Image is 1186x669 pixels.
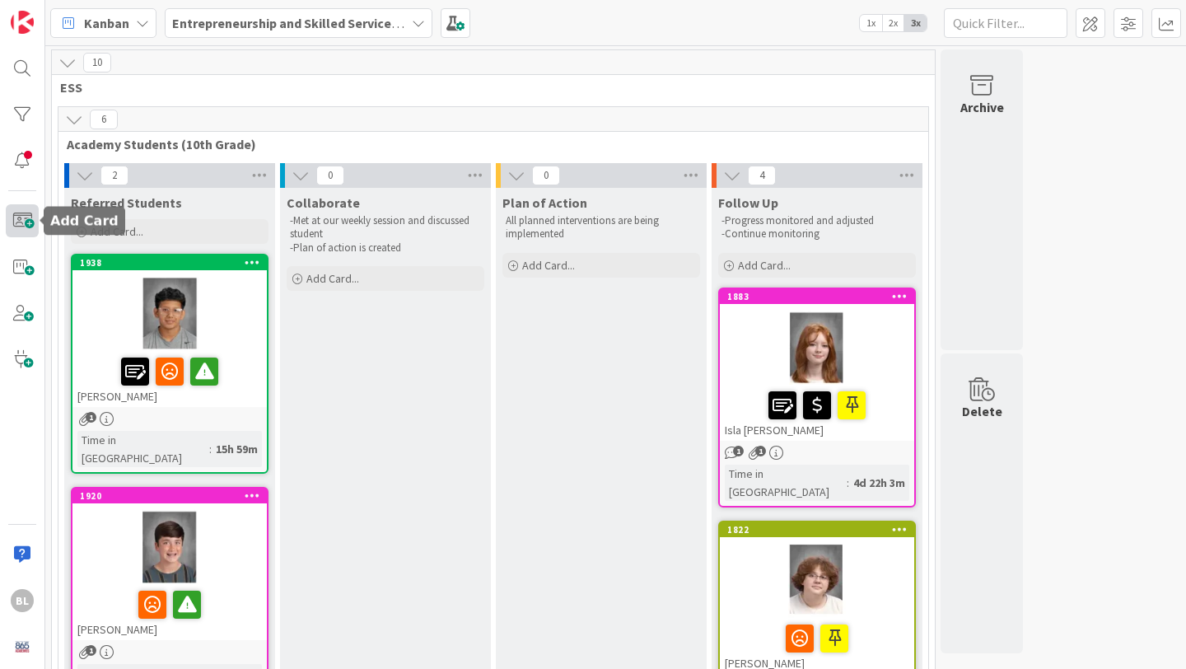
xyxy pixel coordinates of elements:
[847,474,849,492] span: :
[11,635,34,658] img: avatar
[316,166,344,185] span: 0
[755,446,766,456] span: 1
[71,254,268,474] a: 1938[PERSON_NAME]Time in [GEOGRAPHIC_DATA]:15h 59m
[80,490,267,502] div: 1920
[849,474,909,492] div: 4d 22h 3m
[748,166,776,185] span: 4
[725,465,847,501] div: Time in [GEOGRAPHIC_DATA]
[11,589,34,612] div: BL
[718,288,916,508] a: 1883Isla [PERSON_NAME]Time in [GEOGRAPHIC_DATA]:4d 22h 3m
[50,213,119,229] h5: Add Card
[720,385,914,441] div: Isla [PERSON_NAME]
[209,440,212,458] span: :
[84,13,129,33] span: Kanban
[727,291,914,302] div: 1883
[502,194,587,211] span: Plan of Action
[60,79,914,96] span: ESS
[72,489,267,503] div: 1920
[72,351,267,407] div: [PERSON_NAME]
[522,258,575,273] span: Add Card...
[100,166,128,185] span: 2
[860,15,882,31] span: 1x
[67,136,908,152] span: Academy Students (10th Grade)
[721,227,913,241] p: -Continue monitoring
[904,15,927,31] span: 3x
[944,8,1067,38] input: Quick Filter...
[287,194,360,211] span: Collaborate
[212,440,262,458] div: 15h 59m
[962,401,1002,421] div: Delete
[72,255,267,407] div: 1938[PERSON_NAME]
[72,584,267,640] div: [PERSON_NAME]
[72,255,267,270] div: 1938
[290,214,481,241] p: -Met at our weekly session and discussed student
[506,214,697,241] p: All planned interventions are being implemented
[720,289,914,304] div: 1883
[86,412,96,423] span: 1
[86,645,96,656] span: 1
[172,15,575,31] b: Entrepreneurship and Skilled Services Interventions - [DATE]-[DATE]
[290,241,481,255] p: -Plan of action is created
[11,11,34,34] img: Visit kanbanzone.com
[77,431,209,467] div: Time in [GEOGRAPHIC_DATA]
[90,110,118,129] span: 6
[306,271,359,286] span: Add Card...
[960,97,1004,117] div: Archive
[882,15,904,31] span: 2x
[720,289,914,441] div: 1883Isla [PERSON_NAME]
[727,524,914,536] div: 1822
[718,194,778,211] span: Follow Up
[720,522,914,537] div: 1822
[532,166,560,185] span: 0
[72,489,267,640] div: 1920[PERSON_NAME]
[721,214,913,227] p: -Progress monitored and adjusted
[83,53,111,73] span: 10
[71,194,182,211] span: Referred Students
[80,257,267,269] div: 1938
[738,258,791,273] span: Add Card...
[733,446,744,456] span: 1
